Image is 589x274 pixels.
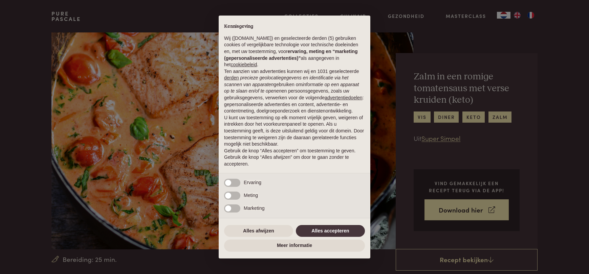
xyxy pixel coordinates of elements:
[244,180,261,185] span: Ervaring
[231,62,257,67] a: cookiebeleid
[224,49,357,61] strong: ervaring, meting en “marketing (gepersonaliseerde advertenties)”
[296,225,365,237] button: Alles accepteren
[224,75,239,81] button: derden
[244,193,258,198] span: Meting
[224,115,365,148] p: U kunt uw toestemming op elk moment vrijelijk geven, weigeren of intrekken door het voorkeurenpan...
[224,68,365,115] p: Ten aanzien van advertenties kunnen wij en 1031 geselecteerde gebruiken om en persoonsgegevens, z...
[224,75,348,87] em: precieze geolocatiegegevens en identificatie via het scannen van apparaten
[224,148,365,168] p: Gebruik de knop “Alles accepteren” om toestemming te geven. Gebruik de knop “Alles afwijzen” om d...
[325,95,362,101] button: advertentiedoelen
[224,24,365,30] h2: Kennisgeving
[224,82,359,94] em: informatie op een apparaat op te slaan en/of te openen
[244,205,264,211] span: Marketing
[224,35,365,68] p: Wij ([DOMAIN_NAME]) en geselecteerde derden (5) gebruiken cookies of vergelijkbare technologie vo...
[224,240,365,252] button: Meer informatie
[224,225,293,237] button: Alles afwijzen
